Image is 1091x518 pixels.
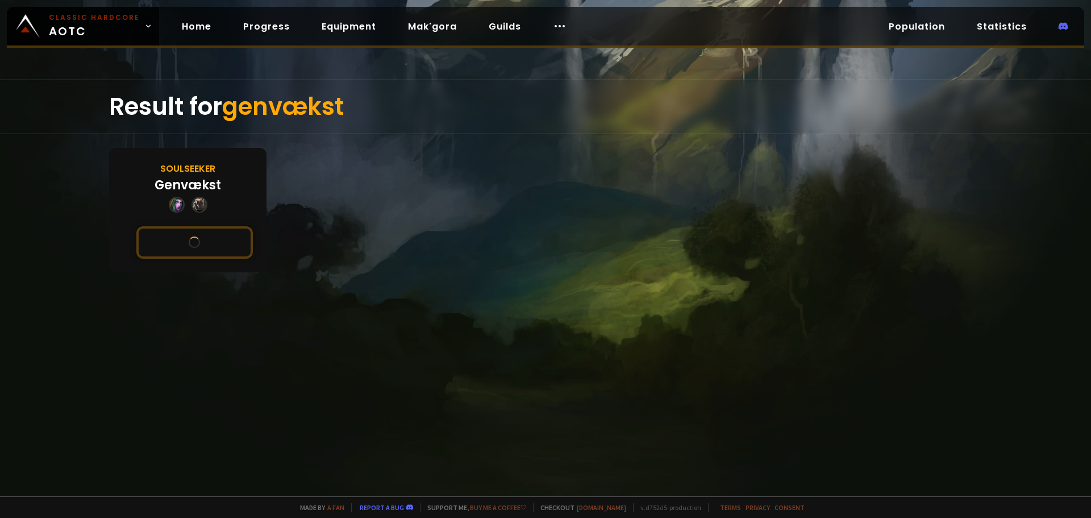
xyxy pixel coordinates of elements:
[399,15,466,38] a: Mak'gora
[633,503,701,512] span: v. d752d5 - production
[49,13,140,40] span: AOTC
[234,15,299,38] a: Progress
[360,503,404,512] a: Report a bug
[160,161,215,176] div: Soulseeker
[420,503,526,512] span: Support me,
[109,80,982,134] div: Result for
[7,7,159,45] a: Classic HardcoreAOTC
[49,13,140,23] small: Classic Hardcore
[746,503,770,512] a: Privacy
[222,90,344,123] span: genvækst
[313,15,385,38] a: Equipment
[533,503,626,512] span: Checkout
[577,503,626,512] a: [DOMAIN_NAME]
[880,15,954,38] a: Population
[480,15,530,38] a: Guilds
[720,503,741,512] a: Terms
[173,15,220,38] a: Home
[293,503,344,512] span: Made by
[470,503,526,512] a: Buy me a coffee
[327,503,344,512] a: a fan
[968,15,1036,38] a: Statistics
[774,503,805,512] a: Consent
[136,226,253,259] button: See this character
[155,176,221,194] div: Genvækst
